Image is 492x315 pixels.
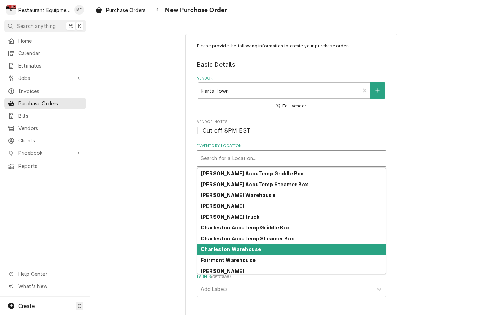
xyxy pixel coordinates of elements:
[18,49,82,57] span: Calendar
[203,127,251,134] span: Cut off 8PM EST
[18,303,35,309] span: Create
[4,160,86,172] a: Reports
[4,60,86,71] a: Estimates
[197,43,386,49] p: Please provide the following information to create your purchase order:
[18,270,82,278] span: Help Center
[74,5,84,15] div: MF
[197,76,386,111] div: Vendor
[93,4,148,16] a: Purchase Orders
[201,268,244,274] strong: [PERSON_NAME]
[4,85,86,97] a: Invoices
[18,124,82,132] span: Vendors
[17,22,56,30] span: Search anything
[18,137,82,144] span: Clients
[201,224,290,231] strong: Charleston AccuTemp Griddle Box
[4,35,86,47] a: Home
[4,147,86,159] a: Go to Pricebook
[201,170,304,176] strong: [PERSON_NAME] AccuTemp Griddle Box
[18,282,82,290] span: What's New
[18,87,82,95] span: Invoices
[197,274,386,280] label: Labels
[78,302,81,310] span: C
[370,82,385,99] button: Create New Vendor
[74,5,84,15] div: Madyson Fisher's Avatar
[6,5,16,15] div: R
[4,72,86,84] a: Go to Jobs
[375,88,380,93] svg: Create New Vendor
[211,275,231,279] span: ( optional )
[201,257,256,263] strong: Fairmont Warehouse
[4,268,86,280] a: Go to Help Center
[4,98,86,109] a: Purchase Orders
[201,214,259,220] strong: [PERSON_NAME] truck
[197,143,386,166] div: Inventory Location
[4,110,86,122] a: Bills
[275,102,307,111] button: Edit Vendor
[152,4,163,16] button: Navigate back
[6,5,16,15] div: Restaurant Equipment Diagnostics's Avatar
[201,246,261,252] strong: Charleston Warehouse
[197,43,386,297] div: Purchase Order Create/Update Form
[201,181,308,187] strong: [PERSON_NAME] AccuTemp Steamer Box
[18,162,82,170] span: Reports
[197,119,386,125] span: Vendor Notes
[197,119,386,134] div: Vendor Notes
[201,203,244,209] strong: [PERSON_NAME]
[197,274,386,297] div: Labels
[201,235,294,241] strong: Charleston AccuTemp Steamer Box
[18,100,82,107] span: Purchase Orders
[4,47,86,59] a: Calendar
[197,76,386,81] label: Vendor
[4,20,86,32] button: Search anything⌘K
[163,5,227,15] span: New Purchase Order
[4,135,86,146] a: Clients
[18,6,70,14] div: Restaurant Equipment Diagnostics
[68,22,73,30] span: ⌘
[201,192,275,198] strong: [PERSON_NAME] Warehouse
[4,280,86,292] a: Go to What's New
[4,122,86,134] a: Vendors
[197,126,386,135] span: Vendor Notes
[18,74,72,82] span: Jobs
[18,37,82,45] span: Home
[18,149,72,157] span: Pricebook
[18,62,82,69] span: Estimates
[197,60,386,69] legend: Basic Details
[18,112,82,119] span: Bills
[106,6,146,14] span: Purchase Orders
[197,143,386,149] label: Inventory Location
[78,22,81,30] span: K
